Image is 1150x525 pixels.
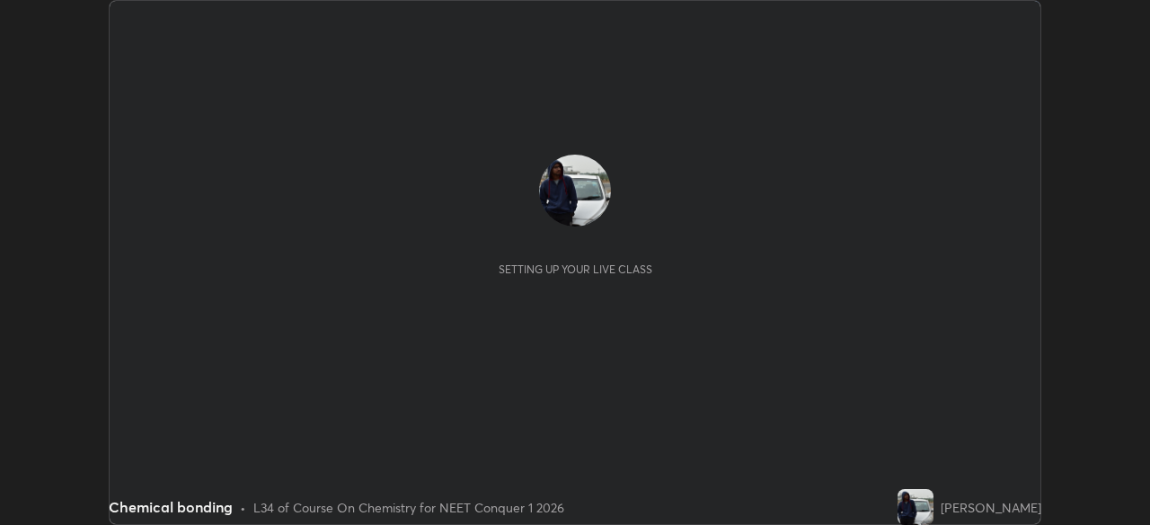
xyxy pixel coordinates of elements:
[539,155,611,227] img: f991eeff001c4949acf00ac8e21ffa6c.jpg
[253,498,564,517] div: L34 of Course On Chemistry for NEET Conquer 1 2026
[898,489,933,525] img: f991eeff001c4949acf00ac8e21ffa6c.jpg
[499,262,652,276] div: Setting up your live class
[240,498,246,517] div: •
[941,498,1041,517] div: [PERSON_NAME]
[109,496,233,518] div: Chemical bonding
